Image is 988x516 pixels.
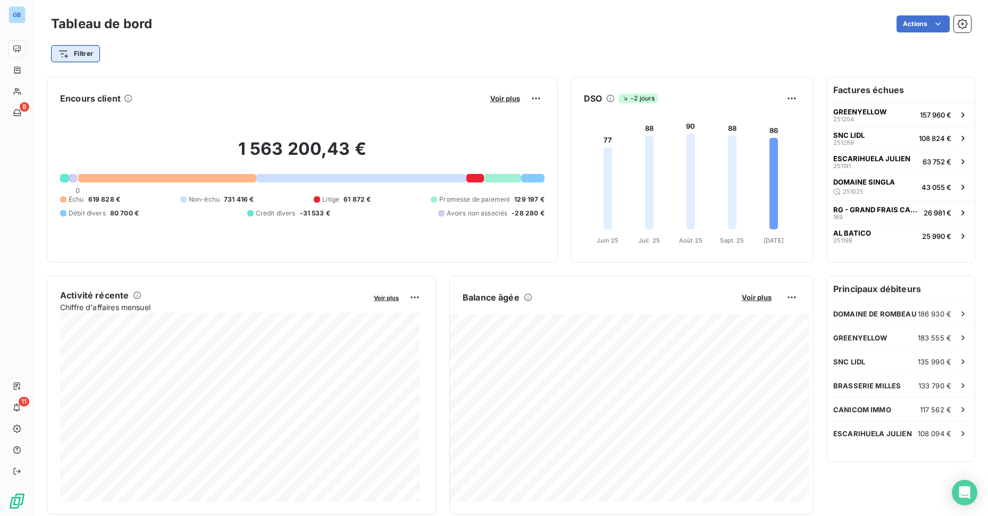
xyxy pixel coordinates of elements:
span: Promesse de paiement [439,195,510,204]
span: Voir plus [742,293,772,302]
img: Logo LeanPay [9,493,26,510]
span: SNC LIDL [833,131,865,139]
span: CANICOM IMMO [833,405,891,414]
span: 731 416 € [224,195,254,204]
span: DOMAINE DE ROMBEAU [833,310,917,318]
button: SNC LIDL251289108 824 € [827,126,975,149]
span: 80 700 € [110,209,139,218]
tspan: Sept. 25 [720,237,744,244]
span: RG - GRAND FRAIS CARRE D'OR [833,205,919,214]
button: Filtrer [51,45,100,62]
span: AL BATICO [833,229,871,237]
span: ESCARIHUELA JULIEN [833,429,912,438]
span: 251191 [833,163,851,169]
h6: Encours client [60,92,121,105]
span: Débit divers [69,209,106,218]
button: AL BATICO25119825 990 € [827,224,975,247]
span: 26 981 € [924,209,951,217]
span: 251204 [833,116,854,122]
span: Voir plus [374,294,399,302]
span: 43 055 € [922,183,951,192]
span: Échu [69,195,84,204]
span: SNC LIDL [833,357,865,366]
span: 135 990 € [918,357,951,366]
span: Litige [322,195,339,204]
button: Voir plus [371,293,402,302]
span: 61 872 € [344,195,371,204]
span: 25 990 € [922,232,951,240]
span: BRASSERIE MILLES [833,381,901,390]
span: GREENYELLOW [833,334,887,342]
span: -28 280 € [512,209,544,218]
tspan: Juin 25 [597,237,618,244]
span: Chiffre d'affaires mensuel [60,302,366,313]
button: Actions [897,15,950,32]
span: Avoirs non associés [447,209,507,218]
span: 619 828 € [88,195,120,204]
div: GB [9,6,26,23]
button: RG - GRAND FRAIS CARRE D'OR16926 981 € [827,201,975,224]
h2: 1 563 200,43 € [60,138,545,170]
span: 251025 [843,188,864,195]
span: 108 824 € [919,134,951,143]
h6: Balance âgée [463,291,520,304]
h6: Factures échues [827,77,975,103]
tspan: Juil. 25 [639,237,660,244]
span: 63 752 € [923,157,951,166]
button: ESCARIHUELA JULIEN25119163 752 € [827,149,975,173]
span: Voir plus [490,94,520,103]
span: -31 533 € [300,209,330,218]
button: GREENYELLOW251204157 960 € [827,103,975,126]
span: 169 [833,214,843,220]
span: 8 [20,102,29,112]
span: Crédit divers [256,209,296,218]
span: DOMAINE SINGLA [833,178,895,186]
span: 251198 [833,237,852,244]
span: 183 555 € [918,334,951,342]
button: Voir plus [487,94,523,103]
span: 129 197 € [514,195,544,204]
span: 251289 [833,139,854,146]
span: 133 790 € [918,381,951,390]
span: GREENYELLOW [833,107,886,116]
tspan: Août 25 [679,237,702,244]
span: 108 094 € [918,429,951,438]
h6: Principaux débiteurs [827,276,975,302]
span: -2 jours [619,94,658,103]
tspan: [DATE] [764,237,784,244]
span: ESCARIHUELA JULIEN [833,154,910,163]
span: 157 960 € [920,111,951,119]
button: DOMAINE SINGLA25102543 055 € [827,173,975,201]
h6: DSO [584,92,602,105]
button: Voir plus [739,293,775,302]
span: 186 930 € [918,310,951,318]
span: 0 [76,186,80,195]
span: Non-échu [189,195,220,204]
span: 117 562 € [920,405,951,414]
h3: Tableau de bord [51,14,152,34]
div: Open Intercom Messenger [952,480,977,505]
h6: Activité récente [60,289,129,302]
span: 11 [19,397,29,406]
